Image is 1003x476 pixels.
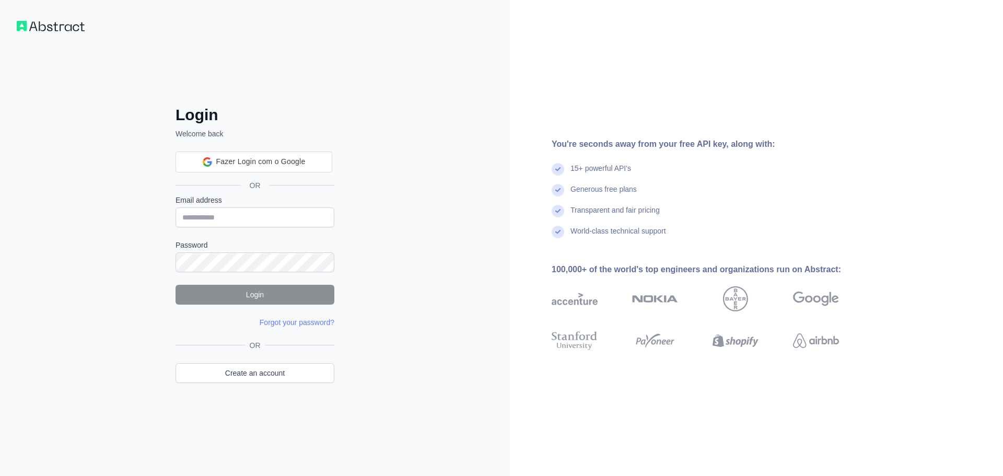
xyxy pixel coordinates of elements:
[570,184,637,205] div: Generous free plans
[552,226,564,238] img: check mark
[176,363,334,383] a: Create an account
[570,226,666,247] div: World-class technical support
[176,240,334,250] label: Password
[176,195,334,205] label: Email address
[176,129,334,139] p: Welcome back
[552,163,564,176] img: check mark
[17,21,85,31] img: Workflow
[552,205,564,217] img: check mark
[552,184,564,196] img: check mark
[216,156,306,167] span: Fazer Login com o Google
[176,152,332,172] div: Fazer Login com o Google
[793,329,839,352] img: airbnb
[570,163,631,184] div: 15+ powerful API's
[552,329,598,352] img: stanford university
[723,286,748,311] img: bayer
[241,180,269,191] span: OR
[552,263,872,276] div: 100,000+ of the world's top engineers and organizations run on Abstract:
[713,329,759,352] img: shopify
[793,286,839,311] img: google
[246,340,265,351] span: OR
[570,205,660,226] div: Transparent and fair pricing
[176,106,334,124] h2: Login
[552,138,872,150] div: You're seconds away from your free API key, along with:
[176,285,334,305] button: Login
[632,286,678,311] img: nokia
[552,286,598,311] img: accenture
[260,318,334,327] a: Forgot your password?
[632,329,678,352] img: payoneer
